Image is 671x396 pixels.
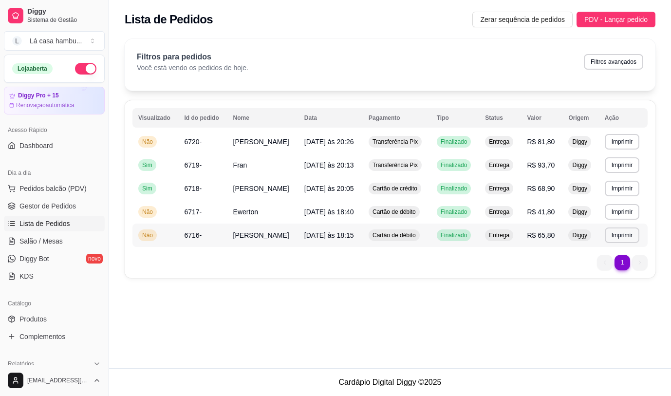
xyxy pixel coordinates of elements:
[599,108,648,128] th: Ação
[178,108,227,128] th: Id do pedido
[4,369,105,392] button: [EMAIL_ADDRESS][DOMAIN_NAME]
[570,231,589,239] span: Diggy
[431,108,480,128] th: Tipo
[140,231,155,239] span: Não
[487,185,511,192] span: Entrega
[19,271,34,281] span: KDS
[233,138,289,146] span: [PERSON_NAME]
[298,108,363,128] th: Data
[18,92,59,99] article: Diggy Pro + 15
[27,7,101,16] span: Diggy
[439,185,469,192] span: Finalizado
[584,14,648,25] span: PDV - Lançar pedido
[371,185,419,192] span: Cartão de crédito
[527,138,555,146] span: R$ 81,80
[605,181,639,196] button: Imprimir
[570,185,589,192] span: Diggy
[487,231,511,239] span: Entrega
[4,4,105,27] a: DiggySistema de Gestão
[570,208,589,216] span: Diggy
[227,108,298,128] th: Nome
[304,138,354,146] span: [DATE] às 20:26
[233,161,247,169] span: Fran
[27,377,89,384] span: [EMAIL_ADDRESS][DOMAIN_NAME]
[4,181,105,196] button: Pedidos balcão (PDV)
[12,36,22,46] span: L
[16,101,74,109] article: Renovação automática
[371,161,420,169] span: Transferência Pix
[137,63,248,73] p: Você está vendo os pedidos de hoje.
[132,108,178,128] th: Visualizado
[304,231,354,239] span: [DATE] às 18:15
[233,185,289,192] span: [PERSON_NAME]
[19,219,70,228] span: Lista de Pedidos
[439,208,469,216] span: Finalizado
[371,231,418,239] span: Cartão de débito
[527,208,555,216] span: R$ 41,80
[12,63,53,74] div: Loja aberta
[527,161,555,169] span: R$ 93,70
[4,87,105,114] a: Diggy Pro + 15Renovaçãoautomática
[184,138,202,146] span: 6720-
[140,161,154,169] span: Sim
[577,12,655,27] button: PDV - Lançar pedido
[605,227,639,243] button: Imprimir
[527,231,555,239] span: R$ 65,80
[4,251,105,266] a: Diggy Botnovo
[75,63,96,75] button: Alterar Status
[4,311,105,327] a: Produtos
[439,231,469,239] span: Finalizado
[439,138,469,146] span: Finalizado
[304,208,354,216] span: [DATE] às 18:40
[4,268,105,284] a: KDS
[363,108,431,128] th: Pagamento
[30,36,82,46] div: Lá casa hambu ...
[480,14,565,25] span: Zerar sequência de pedidos
[140,185,154,192] span: Sim
[184,231,202,239] span: 6716-
[487,208,511,216] span: Entrega
[371,138,420,146] span: Transferência Pix
[4,216,105,231] a: Lista de Pedidos
[479,108,521,128] th: Status
[125,12,213,27] h2: Lista de Pedidos
[605,134,639,150] button: Imprimir
[140,208,155,216] span: Não
[4,329,105,344] a: Complementos
[4,296,105,311] div: Catálogo
[304,161,354,169] span: [DATE] às 20:13
[19,314,47,324] span: Produtos
[4,198,105,214] a: Gestor de Pedidos
[8,360,34,368] span: Relatórios
[4,31,105,51] button: Select a team
[472,12,573,27] button: Zerar sequência de pedidos
[184,208,202,216] span: 6717-
[4,233,105,249] a: Salão / Mesas
[605,204,639,220] button: Imprimir
[304,185,354,192] span: [DATE] às 20:05
[584,54,643,70] button: Filtros avançados
[487,161,511,169] span: Entrega
[19,332,65,341] span: Complementos
[19,201,76,211] span: Gestor de Pedidos
[184,185,202,192] span: 6718-
[137,51,248,63] p: Filtros para pedidos
[4,165,105,181] div: Dia a dia
[233,231,289,239] span: [PERSON_NAME]
[527,185,555,192] span: R$ 68,90
[592,250,652,275] nav: pagination navigation
[19,184,87,193] span: Pedidos balcão (PDV)
[570,161,589,169] span: Diggy
[4,122,105,138] div: Acesso Rápido
[521,108,562,128] th: Valor
[233,208,258,216] span: Ewerton
[109,368,671,396] footer: Cardápio Digital Diggy © 2025
[4,138,105,153] a: Dashboard
[605,157,639,173] button: Imprimir
[19,254,49,264] span: Diggy Bot
[19,236,63,246] span: Salão / Mesas
[19,141,53,151] span: Dashboard
[140,138,155,146] span: Não
[184,161,202,169] span: 6719-
[562,108,598,128] th: Origem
